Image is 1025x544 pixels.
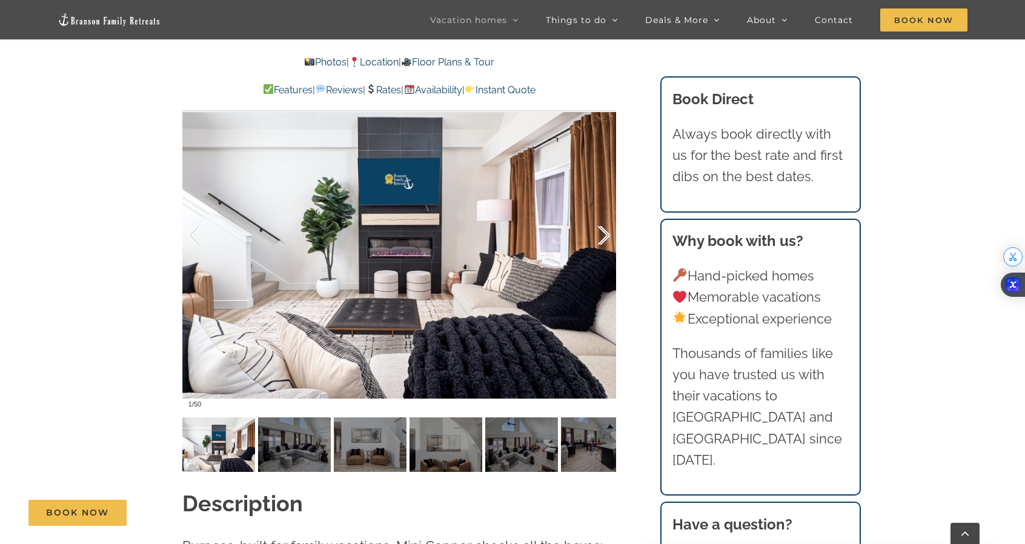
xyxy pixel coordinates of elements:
p: Thousands of families like you have trusted us with their vacations to [GEOGRAPHIC_DATA] and [GEO... [672,343,849,471]
a: Location [349,56,399,68]
p: | | [182,55,616,70]
img: 💲 [366,84,376,94]
img: Copper-Pointe-at-Table-Rock-Lake-1050-scaled.jpg-nggid042833-ngg0dyn-120x90-00f0w010c011r110f110r... [485,417,558,472]
a: Reviews [315,84,363,96]
img: 💬 [316,84,325,94]
span: Things to do [546,16,606,24]
img: 🎥 [402,57,411,67]
a: Photos [304,56,346,68]
span: Book Now [880,8,967,32]
a: Book Now [28,500,127,526]
span: Deals & More [645,16,708,24]
img: Copper-Pointe-at-Table-Rock-Lake-1014-2-scaled.jpg-nggid042802-ngg0dyn-120x90-00f0w010c011r110f11... [258,417,331,472]
a: Availability [403,84,462,96]
img: 📍 [350,57,359,67]
img: 🌟 [673,311,686,325]
p: Hand-picked homes Memorable vacations Exceptional experience [672,265,849,330]
span: Vacation homes [430,16,507,24]
img: Copper-Pointe-at-Table-Rock-Lake-3020-Edit-scaled.jpg-nggid042921-ngg0dyn-120x90-00f0w010c011r110... [182,417,255,472]
img: Copper-Pointe-at-Table-Rock-Lake-3021-scaled.jpg-nggid042918-ngg0dyn-120x90-00f0w010c011r110f110r... [410,417,482,472]
img: ❤️ [673,290,686,304]
img: ✅ [264,84,273,94]
b: Book Direct [672,90,754,108]
img: Copper-Pointe-at-Table-Rock-Lake-1007-2-scaled.jpg-nggid042796-ngg0dyn-120x90-00f0w010c011r110f11... [561,417,634,472]
img: 🔑 [673,268,686,282]
a: Features [263,84,313,96]
p: | | | | [182,82,616,98]
h3: Why book with us? [672,230,849,252]
img: 📆 [405,84,414,94]
span: About [747,16,776,24]
a: Floor Plans & Tour [401,56,494,68]
a: Rates [365,84,401,96]
img: Branson Family Retreats Logo [58,13,161,27]
strong: Description [182,491,303,516]
a: Instant Quote [465,84,536,96]
span: Book Now [46,508,109,518]
img: 👉 [465,84,475,94]
strong: Have a question? [672,516,792,533]
p: Always book directly with us for the best rate and first dibs on the best dates. [672,124,849,188]
img: Copper-Pointe-at-Table-Rock-Lake-1017-2-scaled.jpg-nggid042804-ngg0dyn-120x90-00f0w010c011r110f11... [334,417,406,472]
span: Contact [815,16,853,24]
img: 📸 [305,57,314,67]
